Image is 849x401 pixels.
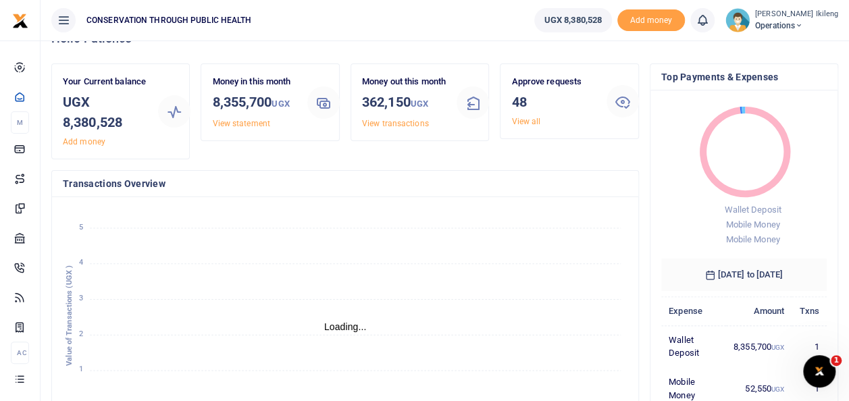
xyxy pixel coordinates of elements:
tspan: 5 [79,223,83,232]
p: Approve requests [511,75,596,89]
h4: Top Payments & Expenses [661,70,827,84]
span: Operations [755,20,838,32]
a: UGX 8,380,528 [534,8,612,32]
a: View statement [212,119,269,128]
span: Add money [617,9,685,32]
h3: 48 [511,92,596,112]
td: 1 [792,325,827,367]
text: Value of Transactions (UGX ) [65,265,74,366]
img: profile-user [725,8,750,32]
tspan: 4 [79,258,83,267]
h6: [DATE] to [DATE] [661,259,827,291]
a: profile-user [PERSON_NAME] Ikileng Operations [725,8,838,32]
p: Money in this month [212,75,297,89]
tspan: 2 [79,329,83,338]
small: UGX [771,385,784,393]
small: [PERSON_NAME] Ikileng [755,9,838,20]
th: Amount [726,296,792,325]
span: CONSERVATION THROUGH PUBLIC HEALTH [81,14,257,26]
h3: 362,150 [362,92,446,114]
tspan: 3 [79,294,83,302]
a: Add money [63,137,105,146]
span: Wallet Deposit [724,205,781,215]
li: M [11,111,29,134]
li: Toup your wallet [617,9,685,32]
th: Expense [661,296,726,325]
text: Loading... [324,321,367,332]
a: View all [511,117,540,126]
h4: Transactions Overview [63,176,627,191]
a: View transactions [362,119,429,128]
li: Ac [11,342,29,364]
span: 1 [831,355,842,366]
img: logo-small [12,13,28,29]
p: Your Current balance [63,75,147,89]
iframe: Intercom live chat [803,355,835,387]
span: Mobile Money [725,234,779,244]
th: Txns [792,296,827,325]
li: Wallet ballance [529,8,617,32]
small: UGX [771,344,784,351]
tspan: 1 [79,365,83,374]
a: Add money [617,14,685,24]
small: UGX [272,99,289,109]
td: Wallet Deposit [661,325,726,367]
span: UGX 8,380,528 [544,14,602,27]
span: Mobile Money [725,219,779,230]
a: logo-small logo-large logo-large [12,15,28,25]
h3: UGX 8,380,528 [63,92,147,132]
td: 8,355,700 [726,325,792,367]
small: UGX [411,99,428,109]
h3: 8,355,700 [212,92,297,114]
p: Money out this month [362,75,446,89]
